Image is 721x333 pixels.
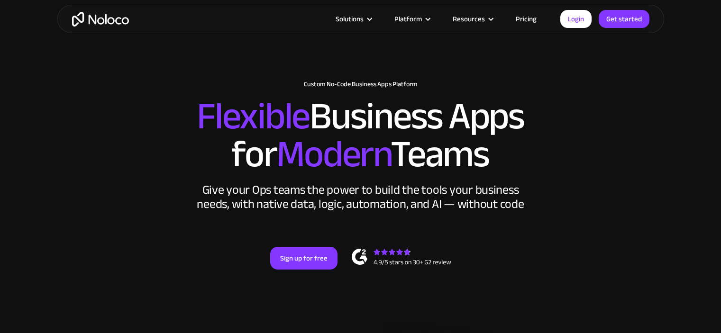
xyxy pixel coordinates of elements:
a: home [72,12,129,27]
span: Modern [276,119,391,189]
span: Flexible [197,81,310,152]
div: Solutions [336,13,364,25]
h2: Business Apps for Teams [67,98,655,173]
div: Resources [441,13,504,25]
a: Pricing [504,13,548,25]
a: Get started [599,10,649,28]
a: Login [560,10,592,28]
div: Resources [453,13,485,25]
div: Solutions [324,13,383,25]
a: Sign up for free [270,247,338,270]
div: Give your Ops teams the power to build the tools your business needs, with native data, logic, au... [195,183,527,211]
h1: Custom No-Code Business Apps Platform [67,81,655,88]
div: Platform [383,13,441,25]
div: Platform [394,13,422,25]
